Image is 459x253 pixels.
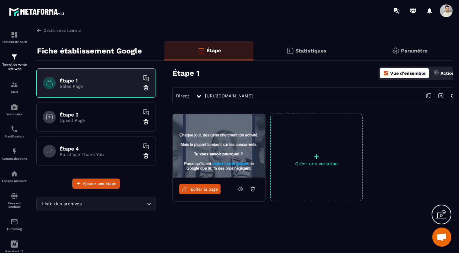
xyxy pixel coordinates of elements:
a: formationformationTableau de bord [2,26,27,48]
img: formation [11,31,18,39]
a: Gestion des tunnels [36,28,81,33]
img: image [173,114,265,178]
p: Assistant IA [2,249,27,253]
p: Tunnel de vente Site web [2,62,27,71]
img: automations [11,103,18,111]
p: Tableau de bord [2,40,27,44]
img: arrow [36,28,42,33]
a: Éditer la page [179,184,221,194]
p: Vue d'ensemble [390,71,426,76]
img: trash [143,85,149,91]
img: formation [11,81,18,88]
div: Search for option [36,197,156,211]
p: + [271,152,362,161]
p: Fiche établissement Google [37,45,142,57]
input: Search for option [83,200,145,207]
img: actions.d6e523a2.png [433,70,439,76]
img: logo [9,6,66,18]
div: Ouvrir le chat [432,228,451,247]
a: automationsautomationsAutomatisations [2,143,27,165]
a: emailemailE-mailing [2,213,27,235]
img: email [11,218,18,226]
span: Liste des archives [40,200,83,207]
img: stats.20deebd0.svg [286,47,294,55]
a: formationformationTunnel de vente Site web [2,48,27,76]
span: Éditer la page [191,187,218,192]
h6: Étape 1 [60,78,139,84]
img: automations [11,170,18,178]
img: bars-o.4a397970.svg [197,47,205,54]
img: trash [143,153,149,159]
p: Espace membre [2,179,27,183]
p: Créer une variation [271,161,362,166]
p: Étape [207,47,221,53]
img: formation [11,53,18,61]
p: Planificateur [2,135,27,138]
img: setting-gr.5f69749f.svg [392,47,399,55]
img: trash [143,119,149,125]
p: Paramètre [401,48,427,54]
p: Purchase Thank You [60,152,139,157]
a: schedulerschedulerPlanificateur [2,121,27,143]
p: Actions [441,71,457,76]
a: automationsautomationsWebinaire [2,98,27,121]
img: automations [11,148,18,155]
img: scheduler [11,125,18,133]
p: Upsell Page [60,118,139,123]
p: CRM [2,90,27,94]
h6: Étape 2 [60,112,139,118]
span: Ajouter une étape [83,180,116,187]
a: social-networksocial-networkRéseaux Sociaux [2,187,27,213]
a: [URL][DOMAIN_NAME] [205,93,253,98]
button: Ajouter une étape [72,179,120,189]
p: Webinaire [2,112,27,116]
p: E-mailing [2,227,27,231]
h3: Étape 1 [172,69,200,78]
img: arrow-next.bcc2205e.svg [435,90,447,102]
img: social-network [11,192,18,200]
a: automationsautomationsEspace membre [2,165,27,187]
img: dashboard-orange.40269519.svg [383,70,389,76]
span: Direct [176,93,189,98]
p: Automatisations [2,157,27,160]
p: Réseaux Sociaux [2,201,27,208]
p: Sales Page [60,84,139,89]
a: formationformationCRM [2,76,27,98]
p: Statistiques [295,48,326,54]
h6: Étape 4 [60,146,139,152]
